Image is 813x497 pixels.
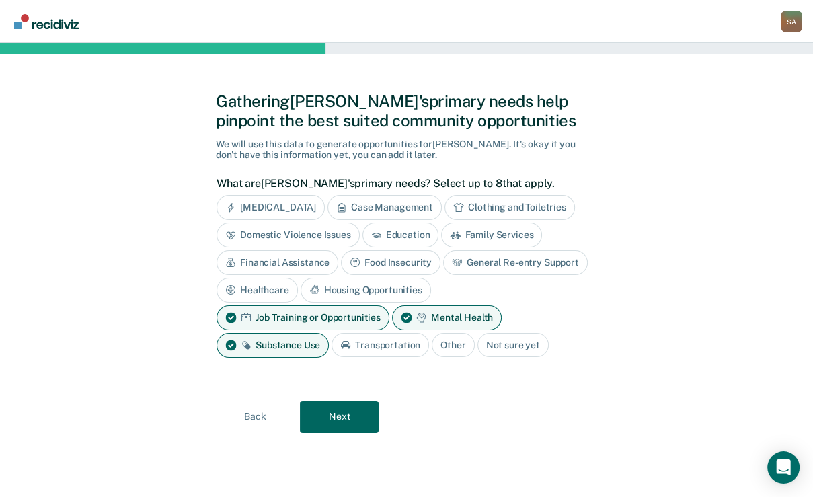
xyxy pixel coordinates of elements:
[477,333,549,358] div: Not sure yet
[217,177,590,190] label: What are [PERSON_NAME]'s primary needs? Select up to 8 that apply.
[441,223,542,247] div: Family Services
[217,250,338,275] div: Financial Assistance
[781,11,802,32] div: S A
[327,195,442,220] div: Case Management
[443,250,588,275] div: General Re-entry Support
[432,333,474,358] div: Other
[217,195,325,220] div: [MEDICAL_DATA]
[301,278,431,303] div: Housing Opportunities
[781,11,802,32] button: Profile dropdown button
[300,401,379,433] button: Next
[341,250,440,275] div: Food Insecurity
[216,139,597,161] div: We will use this data to generate opportunities for [PERSON_NAME] . It's okay if you don't have t...
[217,223,360,247] div: Domestic Violence Issues
[767,451,800,484] div: Open Intercom Messenger
[392,305,502,330] div: Mental Health
[217,305,389,330] div: Job Training or Opportunities
[14,14,79,29] img: Recidiviz
[216,91,597,130] div: Gathering [PERSON_NAME]'s primary needs help pinpoint the best suited community opportunities
[216,401,295,433] button: Back
[332,333,429,358] div: Transportation
[444,195,575,220] div: Clothing and Toiletries
[362,223,439,247] div: Education
[217,278,298,303] div: Healthcare
[217,333,329,358] div: Substance Use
